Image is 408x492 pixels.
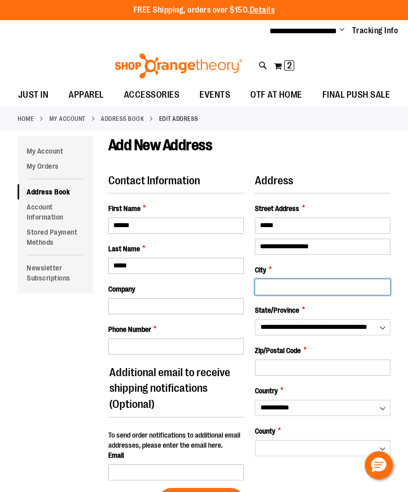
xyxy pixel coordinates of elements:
a: My Account [18,144,93,159]
span: FINAL PUSH SALE [322,84,390,106]
a: My Orders [18,159,93,174]
span: Address [255,174,293,187]
span: Country [255,386,278,396]
a: JUST IN [8,84,59,107]
img: Shop Orangetheory [113,53,244,79]
a: Home [18,114,34,123]
a: APPAREL [58,84,114,107]
span: Zip/Postal Code [255,345,301,356]
a: Account Information [18,199,93,225]
a: Details [250,6,275,15]
a: ACCESSORIES [114,84,190,107]
span: ACCESSORIES [124,84,180,106]
span: OTF AT HOME [250,84,302,106]
span: 2 [287,60,292,71]
span: Last Name [108,244,140,254]
span: State/Province [255,305,299,315]
button: Hello, have a question? Let’s chat. [365,451,393,479]
span: Contact Information [108,174,200,187]
span: Company [108,285,135,293]
span: Additional email to receive shipping notifications (Optional) [109,366,230,410]
a: EVENTS [189,84,240,107]
a: My Account [49,114,86,123]
a: Stored Payment Methods [18,225,93,250]
span: Street Address [255,203,299,214]
p: FREE Shipping, orders over $150. [133,5,275,16]
span: Email [108,451,124,459]
a: Address Book [101,114,144,123]
span: EVENTS [199,84,230,106]
span: First Name [108,203,141,214]
button: Account menu [339,26,345,36]
span: Add New Address [108,136,213,154]
a: FINAL PUSH SALE [312,84,400,107]
strong: Edit Address [159,114,198,123]
span: City [255,265,266,275]
span: JUST IN [18,84,49,106]
span: County [255,426,275,436]
span: APPAREL [69,84,104,106]
a: Address Book [18,184,93,199]
div: To send order notifications to additional email addresses, please enter the email here. [108,430,244,450]
a: Newsletter Subscriptions [18,260,93,286]
a: OTF AT HOME [240,84,312,107]
span: Phone Number [108,324,151,334]
a: Tracking Info [352,25,398,36]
